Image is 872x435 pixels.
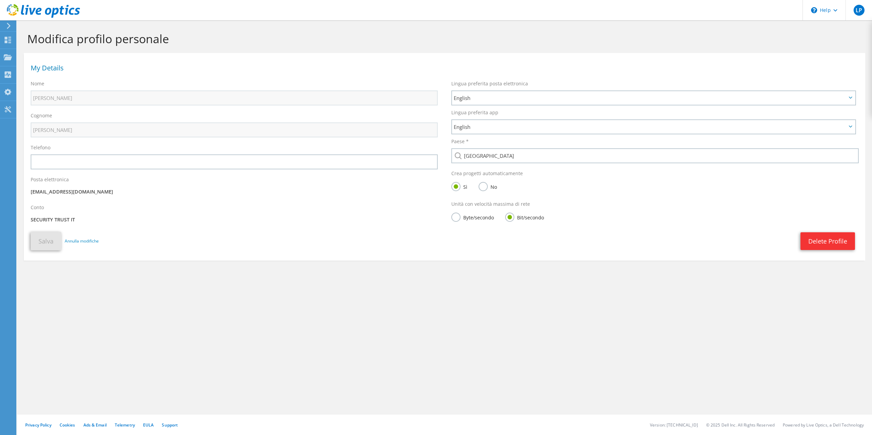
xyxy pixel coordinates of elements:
a: Annulla modifiche [65,237,99,245]
a: Support [162,422,178,428]
li: Version: [TECHNICAL_ID] [650,422,698,428]
a: Telemetry [115,422,135,428]
label: Sì [451,182,467,190]
label: Lingua preferita posta elettronica [451,80,528,87]
li: © 2025 Dell Inc. All Rights Reserved [706,422,775,428]
label: Posta elettronica [31,176,69,183]
h1: My Details [31,65,855,71]
label: Paese * [451,138,469,145]
span: English [454,94,846,102]
li: Powered by Live Optics, a Dell Technology [783,422,864,428]
label: No [479,182,497,190]
p: [EMAIL_ADDRESS][DOMAIN_NAME] [31,188,438,196]
label: Bit/secondo [505,213,544,221]
span: LP [854,5,865,16]
label: Conto [31,204,44,211]
svg: \n [811,7,817,13]
a: Cookies [60,422,75,428]
label: Unità con velocità massima di rete [451,201,530,207]
label: Byte/secondo [451,213,494,221]
label: Cognome [31,112,52,119]
span: English [454,123,846,131]
label: Lingua preferita app [451,109,498,116]
label: Crea progetti automaticamente [451,170,523,177]
label: Nome [31,80,44,87]
p: SECURITY TRUST IT [31,216,438,223]
a: Ads & Email [83,422,107,428]
a: Privacy Policy [25,422,51,428]
label: Telefono [31,144,50,151]
h1: Modifica profilo personale [27,32,858,46]
button: Salva [31,232,61,250]
a: EULA [143,422,154,428]
a: Delete Profile [800,232,855,250]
